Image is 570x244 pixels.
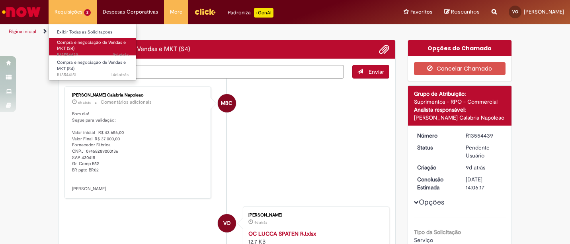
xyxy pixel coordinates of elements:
[466,175,503,191] div: [DATE] 14:06:17
[1,4,42,20] img: ServiceNow
[49,58,137,75] a: Aberto R13544151 : Compra e negociação de Vendas e MKT (S4)
[221,94,232,113] span: MBC
[78,100,91,105] span: 6h atrás
[49,24,137,81] ul: Requisições
[72,111,205,192] p: Bom dia! Segue para validação: Valor inicial R$ 43.656,00 Valor Final R$ 37.000,00 Fornecedor Fáb...
[57,52,129,58] span: R13554439
[414,114,506,122] div: [PERSON_NAME] Calabria Napoleao
[379,44,389,55] button: Adicionar anexos
[254,8,273,18] p: +GenAi
[57,72,129,78] span: R13544151
[101,99,152,106] small: Comentários adicionais
[466,164,485,171] span: 9d atrás
[352,65,389,79] button: Enviar
[254,220,267,225] time: 22/09/2025 11:04:30
[466,163,503,171] div: 22/09/2025 11:06:14
[524,8,564,15] span: [PERSON_NAME]
[451,8,480,16] span: Rascunhos
[49,38,137,55] a: Aberto R13554439 : Compra e negociação de Vendas e MKT (S4)
[111,72,129,78] span: 14d atrás
[194,6,216,18] img: click_logo_yellow_360x200.png
[254,220,267,225] span: 9d atrás
[414,236,433,244] span: Serviço
[218,214,236,232] div: Victoria Baffini Oliveira
[414,90,506,98] div: Grupo de Atribuição:
[49,28,137,37] a: Exibir Todas as Solicitações
[411,144,460,152] dt: Status
[411,175,460,191] dt: Conclusão Estimada
[248,213,381,218] div: [PERSON_NAME]
[113,52,129,58] time: 22/09/2025 11:06:15
[64,65,344,79] textarea: Digite sua mensagem aqui...
[103,8,158,16] span: Despesas Corporativas
[78,100,91,105] time: 30/09/2025 10:05:15
[57,39,126,52] span: Compra e negociação de Vendas e MKT (S4)
[466,132,503,140] div: R13554439
[414,228,461,236] b: Tipo da Solicitação
[408,40,512,56] div: Opções do Chamado
[57,59,126,72] span: Compra e negociação de Vendas e MKT (S4)
[414,62,506,75] button: Cancelar Chamado
[218,94,236,112] div: Mariana Bracher Calabria Napoleao
[410,8,432,16] span: Favoritos
[228,8,273,18] div: Padroniza
[414,106,506,114] div: Analista responsável:
[113,52,129,58] span: 9d atrás
[84,9,91,16] span: 2
[414,98,506,106] div: Suprimentos - RPO - Commercial
[248,230,316,237] a: OC LUCCA SPATEN RJ.xlsx
[6,24,374,39] ul: Trilhas de página
[444,8,480,16] a: Rascunhos
[369,68,384,75] span: Enviar
[55,8,82,16] span: Requisições
[72,93,205,98] div: [PERSON_NAME] Calabria Napoleao
[111,72,129,78] time: 17/09/2025 15:00:02
[466,144,503,159] div: Pendente Usuário
[9,28,36,35] a: Página inicial
[512,9,518,14] span: VO
[170,8,182,16] span: More
[411,132,460,140] dt: Número
[466,164,485,171] time: 22/09/2025 11:06:14
[223,214,230,233] span: VO
[411,163,460,171] dt: Criação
